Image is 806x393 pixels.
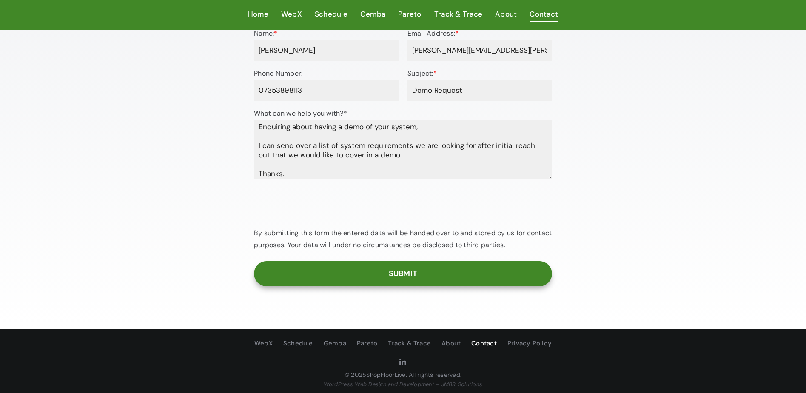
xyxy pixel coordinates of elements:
[398,8,422,20] span: Pareto
[254,29,399,54] label: Name:
[254,120,552,179] textarea: What can we help you with?*
[281,8,302,21] a: WebX
[434,8,482,20] span: Track & Trace
[324,338,346,349] span: Gemba
[315,8,347,21] a: Schedule
[324,337,346,350] a: Gemba
[357,337,377,350] a: Pareto
[254,109,552,153] label: What can we help you with?*
[441,338,461,349] span: About
[399,359,406,365] a: linkedin
[407,69,552,94] label: Subject:
[366,371,405,379] a: ShopFloorLive
[148,337,658,350] nav: Footer Navigation
[407,29,552,54] label: Email Address:
[360,8,385,21] a: Gemba
[254,188,383,221] iframe: reCAPTCHA
[254,261,552,286] input: Submit
[254,80,399,101] input: Phone Number:
[495,8,517,20] span: About
[254,227,552,251] p: By submitting this form the entered data will be handed over to and stored by us for contact purp...
[283,338,313,349] span: Schedule
[471,337,497,350] a: Contact
[495,8,517,21] a: About
[407,80,552,101] input: Subject:*
[441,337,461,350] a: About
[360,8,385,20] span: Gemba
[248,8,268,20] span: Home
[283,337,313,350] a: Schedule
[388,338,431,349] span: Track & Trace
[398,8,422,21] a: Pareto
[530,8,558,20] span: Contact
[315,8,347,20] span: Schedule
[507,337,552,350] a: Privacy Policy
[254,69,399,94] label: Phone Number:
[434,8,482,21] a: Track & Trace
[254,27,552,287] form: Contact form
[254,337,273,350] a: WebX
[148,370,658,380] p: © 2025 . All rights reserved.
[357,338,377,349] span: Pareto
[388,337,431,350] a: Track & Trace
[407,40,552,61] input: Email Address:*
[471,338,497,349] span: Contact
[254,40,399,61] input: Name:*
[324,381,483,388] a: WordPress Web Design and Development – JMBR Solutions
[254,338,273,349] span: WebX
[507,338,552,349] span: Privacy Policy
[248,8,268,21] a: Home
[281,8,302,20] span: WebX
[530,8,558,21] a: Contact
